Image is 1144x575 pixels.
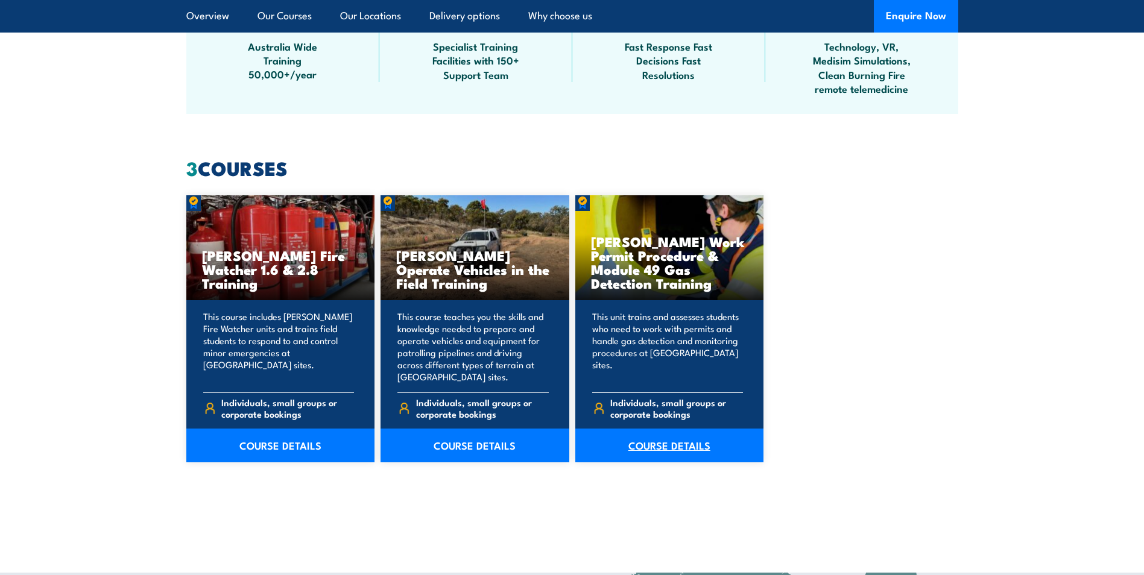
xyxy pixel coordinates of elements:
span: Fast Response Fast Decisions Fast Resolutions [615,39,723,81]
h3: [PERSON_NAME] Work Permit Procedure & Module 49 Gas Detection Training [591,234,748,290]
h3: [PERSON_NAME] Fire Watcher 1.6 & 2.8 Training [202,248,359,290]
a: COURSE DETAILS [575,429,764,462]
p: This unit trains and assesses students who need to work with permits and handle gas detection and... [592,310,744,383]
h3: [PERSON_NAME] Operate Vehicles in the Field Training [396,248,554,290]
h2: COURSES [186,159,958,176]
p: This course teaches you the skills and knowledge needed to prepare and operate vehicles and equip... [397,310,549,383]
a: COURSE DETAILS [186,429,375,462]
span: Individuals, small groups or corporate bookings [221,397,354,419]
span: Individuals, small groups or corporate bookings [610,397,743,419]
a: COURSE DETAILS [381,429,569,462]
p: This course includes [PERSON_NAME] Fire Watcher units and trains field students to respond to and... [203,310,355,383]
strong: 3 [186,152,198,183]
span: Specialist Training Facilities with 150+ Support Team [422,39,530,81]
span: Technology, VR, Medisim Simulations, Clean Burning Fire remote telemedicine [807,39,916,96]
span: Australia Wide Training 50,000+/year [229,39,337,81]
span: Individuals, small groups or corporate bookings [416,397,549,419]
